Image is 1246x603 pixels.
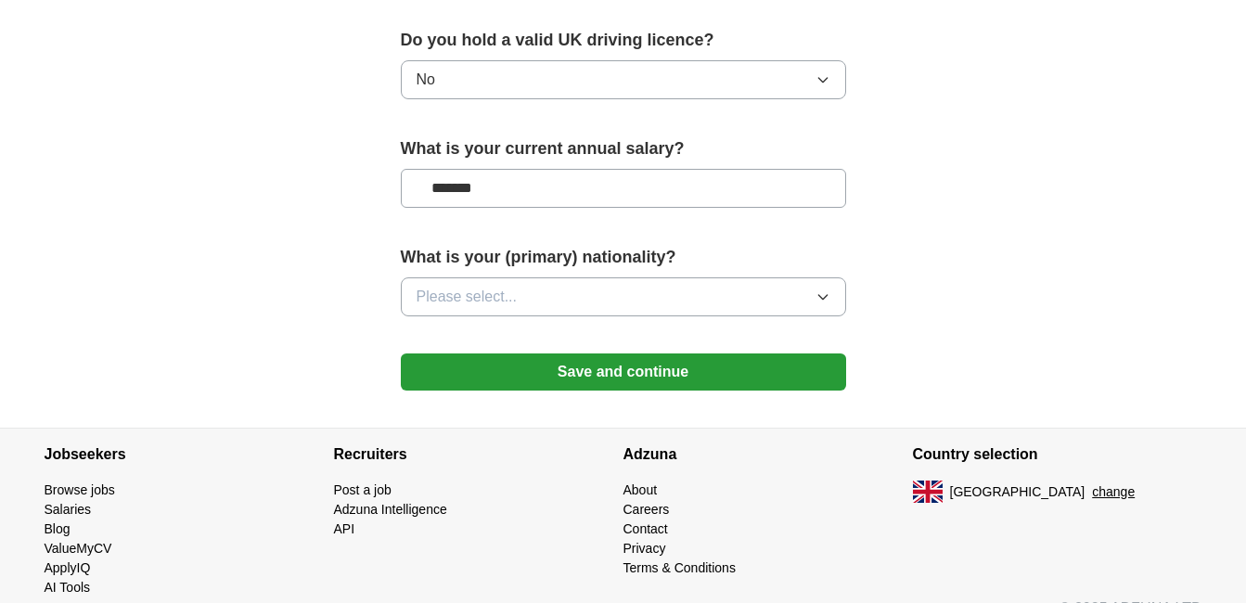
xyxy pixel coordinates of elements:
[401,136,846,161] label: What is your current annual salary?
[417,69,435,91] span: No
[623,482,658,497] a: About
[45,521,71,536] a: Blog
[623,521,668,536] a: Contact
[45,502,92,517] a: Salaries
[401,28,846,53] label: Do you hold a valid UK driving licence?
[401,277,846,316] button: Please select...
[45,541,112,556] a: ValueMyCV
[417,286,518,308] span: Please select...
[334,521,355,536] a: API
[913,481,943,503] img: UK flag
[623,502,670,517] a: Careers
[401,60,846,99] button: No
[401,245,846,270] label: What is your (primary) nationality?
[913,429,1202,481] h4: Country selection
[45,482,115,497] a: Browse jobs
[334,502,447,517] a: Adzuna Intelligence
[1092,482,1135,502] button: change
[45,580,91,595] a: AI Tools
[623,560,736,575] a: Terms & Conditions
[950,482,1085,502] span: [GEOGRAPHIC_DATA]
[334,482,392,497] a: Post a job
[623,541,666,556] a: Privacy
[401,353,846,391] button: Save and continue
[45,560,91,575] a: ApplyIQ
